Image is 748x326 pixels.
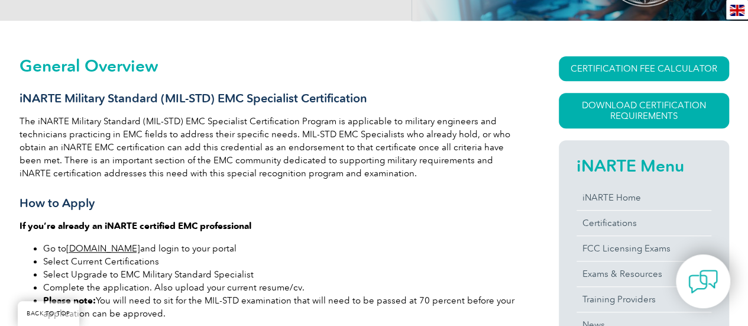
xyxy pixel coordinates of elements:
a: Certifications [577,211,711,235]
a: Exams & Resources [577,262,711,286]
li: Select Upgrade to EMC Military Standard Specialist [43,268,516,281]
a: CERTIFICATION FEE CALCULATOR [559,56,729,81]
a: Training Providers [577,287,711,312]
h3: iNARTE Military Standard (MIL-STD) EMC Specialist Certification [20,91,516,106]
li: Go to and login to your portal [43,242,516,255]
h2: General Overview [20,56,516,75]
img: contact-chat.png [688,267,718,296]
a: FCC Licensing Exams [577,236,711,261]
a: iNARTE Home [577,185,711,210]
a: BACK TO TOP [18,301,79,326]
h2: iNARTE Menu [577,156,711,175]
strong: Please note: [43,295,96,306]
p: The iNARTE Military Standard (MIL-STD) EMC Specialist Certification Program is applicable to mili... [20,115,516,180]
h3: How to Apply [20,196,516,211]
li: You will need to sit for the MIL-STD examination that will need to be passed at 70 percent before... [43,294,516,320]
img: en [730,5,744,16]
a: Download Certification Requirements [559,93,729,128]
a: [DOMAIN_NAME] [66,243,140,254]
li: Complete the application. Also upload your current resume/cv. [43,281,516,294]
li: Select Current Certifications [43,255,516,268]
strong: If you’re already an iNARTE certified EMC professional [20,221,251,231]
